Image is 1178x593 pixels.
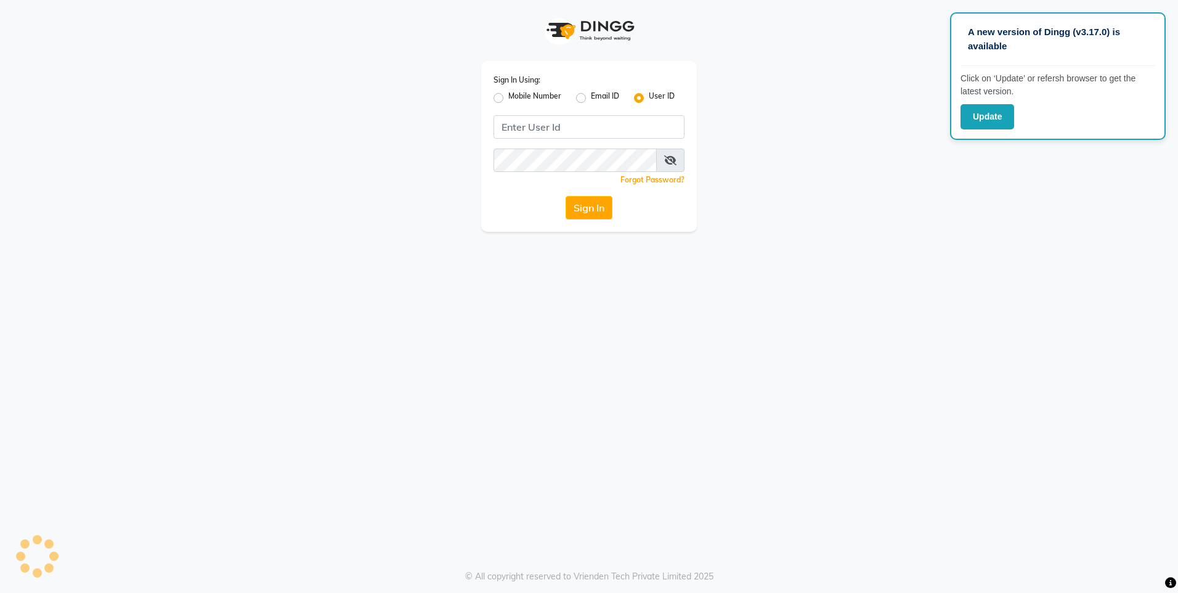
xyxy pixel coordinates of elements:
button: Sign In [566,196,612,219]
a: Forgot Password? [620,175,684,184]
input: Username [494,115,684,139]
label: User ID [649,91,675,105]
label: Email ID [591,91,619,105]
input: Username [494,149,657,172]
button: Update [961,104,1014,129]
img: logo1.svg [540,12,638,49]
p: Click on ‘Update’ or refersh browser to get the latest version. [961,72,1155,98]
p: A new version of Dingg (v3.17.0) is available [968,25,1148,53]
label: Mobile Number [508,91,561,105]
label: Sign In Using: [494,75,540,86]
